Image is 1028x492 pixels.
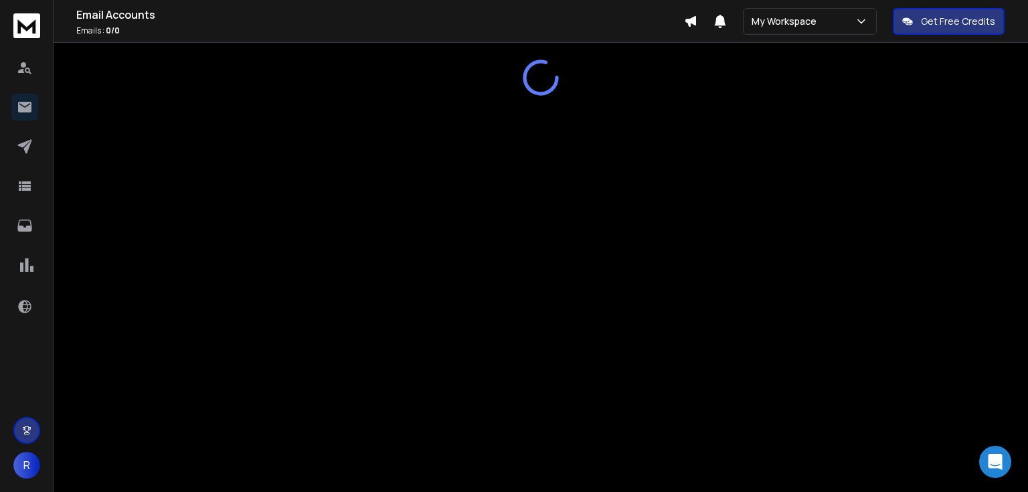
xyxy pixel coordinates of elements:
img: logo [13,13,40,38]
p: Emails : [76,25,684,36]
p: My Workspace [752,15,822,28]
h1: Email Accounts [76,7,684,23]
div: Open Intercom Messenger [979,446,1011,478]
button: Get Free Credits [893,8,1005,35]
button: R [13,452,40,479]
p: Get Free Credits [921,15,995,28]
span: 0 / 0 [106,25,120,36]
